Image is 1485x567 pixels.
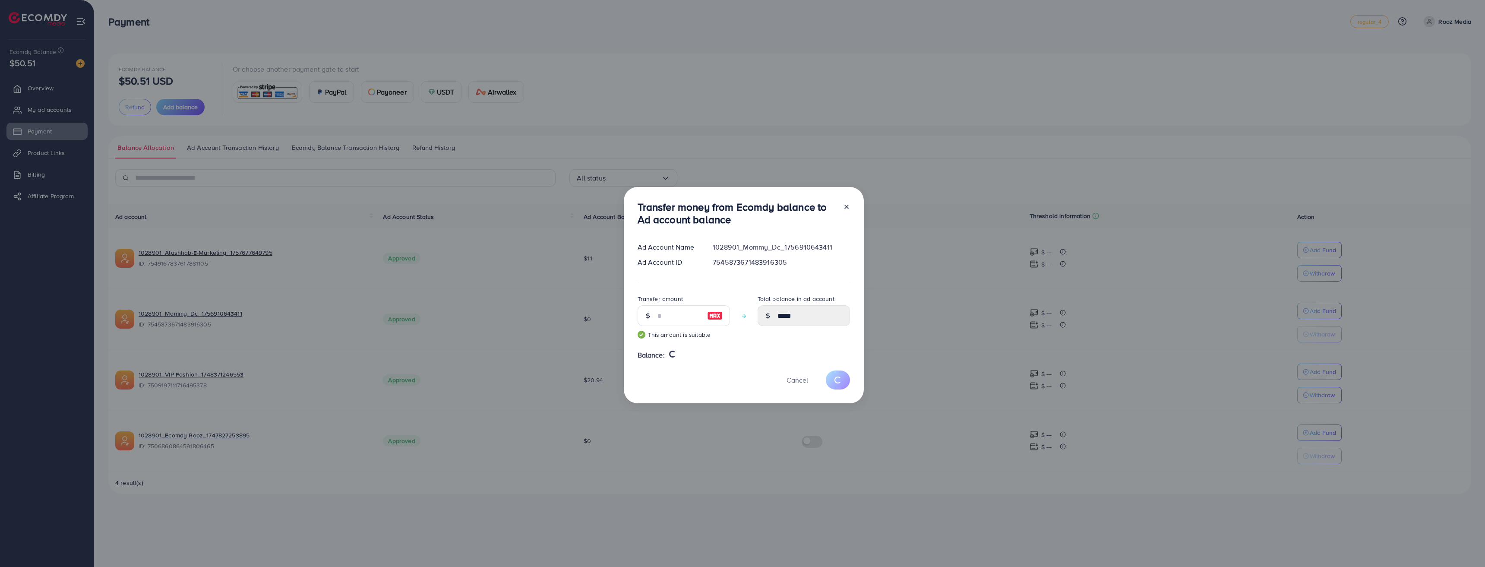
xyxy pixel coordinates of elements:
label: Total balance in ad account [758,295,834,303]
span: Cancel [787,375,808,385]
div: Ad Account ID [631,257,706,267]
iframe: Chat [1448,528,1479,561]
div: 7545873671483916305 [706,257,856,267]
small: This amount is suitable [638,330,730,339]
button: Cancel [776,371,819,389]
div: Ad Account Name [631,242,706,252]
span: Balance: [638,350,665,360]
h3: Transfer money from Ecomdy balance to Ad account balance [638,201,836,226]
img: image [707,310,723,321]
img: guide [638,331,645,339]
label: Transfer amount [638,295,683,303]
div: 1028901_Mommy_Dc_1756910643411 [706,242,856,252]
